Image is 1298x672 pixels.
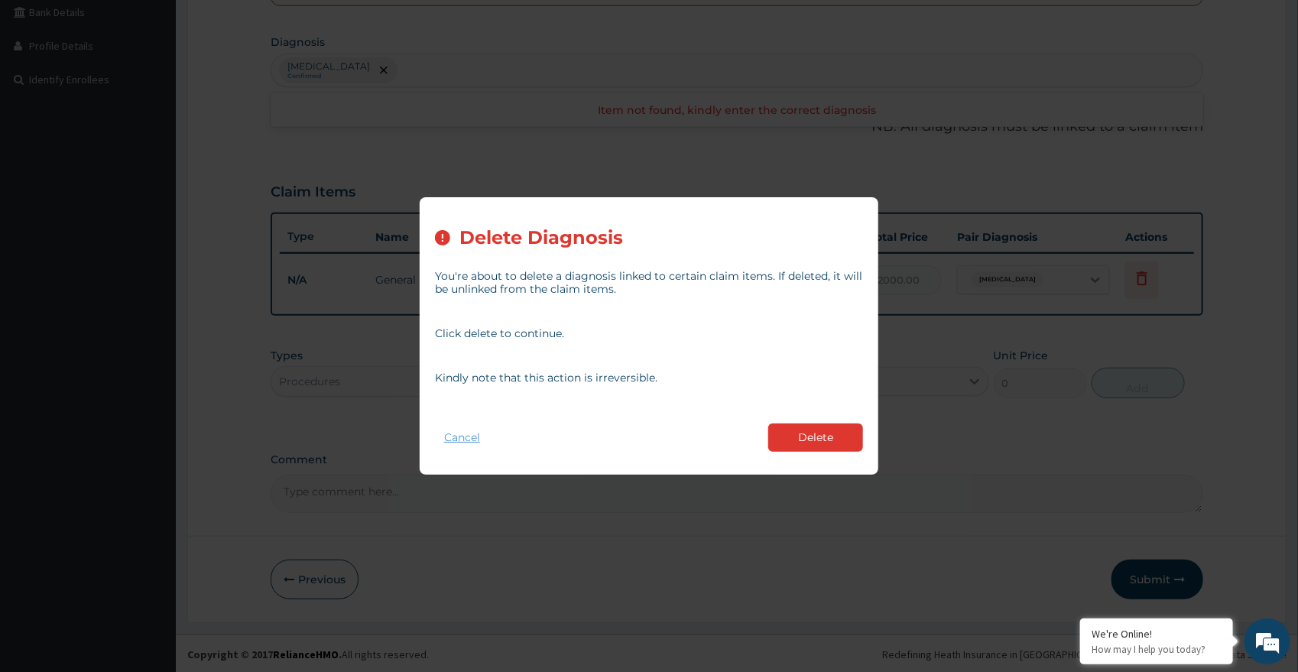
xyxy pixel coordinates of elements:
div: We're Online! [1092,627,1222,641]
p: How may I help you today? [1092,643,1222,656]
p: You're about to delete a diagnosis linked to certain claim items. If deleted, it will be unlinked... [435,270,863,296]
img: d_794563401_company_1708531726252_794563401 [28,76,62,115]
button: Delete [768,424,863,452]
p: Click delete to continue. [435,327,863,340]
div: Minimize live chat window [251,8,287,44]
div: Chat with us now [80,86,257,106]
span: We're online! [89,193,211,347]
textarea: Type your message and hit 'Enter' [8,417,291,471]
p: Kindly note that this action is irreversible. [435,372,863,385]
h2: Delete Diagnosis [459,228,623,248]
button: Cancel [435,427,489,449]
